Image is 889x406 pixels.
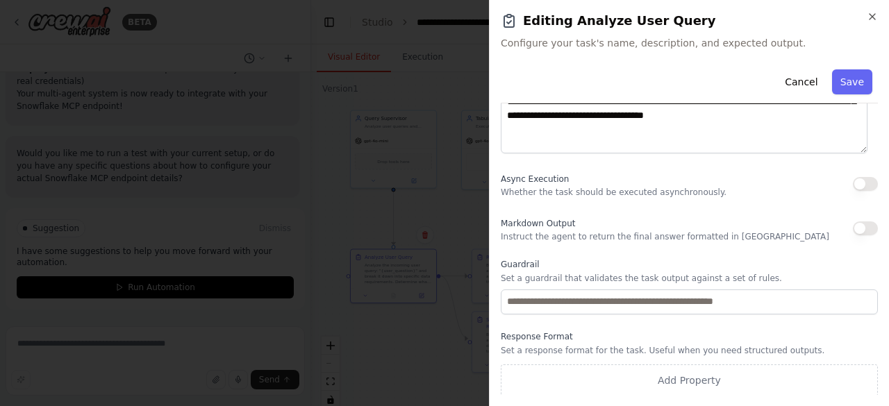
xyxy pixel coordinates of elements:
p: Instruct the agent to return the final answer formatted in [GEOGRAPHIC_DATA] [501,231,829,242]
span: Configure your task's name, description, and expected output. [501,36,878,50]
button: Cancel [776,69,826,94]
p: Set a guardrail that validates the task output against a set of rules. [501,273,878,284]
span: Markdown Output [501,219,575,228]
button: Add Property [501,364,878,396]
p: Whether the task should be executed asynchronously. [501,187,726,198]
h2: Editing Analyze User Query [501,11,878,31]
button: Save [832,69,872,94]
p: Set a response format for the task. Useful when you need structured outputs. [501,345,878,356]
label: Response Format [501,331,878,342]
label: Guardrail [501,259,878,270]
span: Async Execution [501,174,569,184]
